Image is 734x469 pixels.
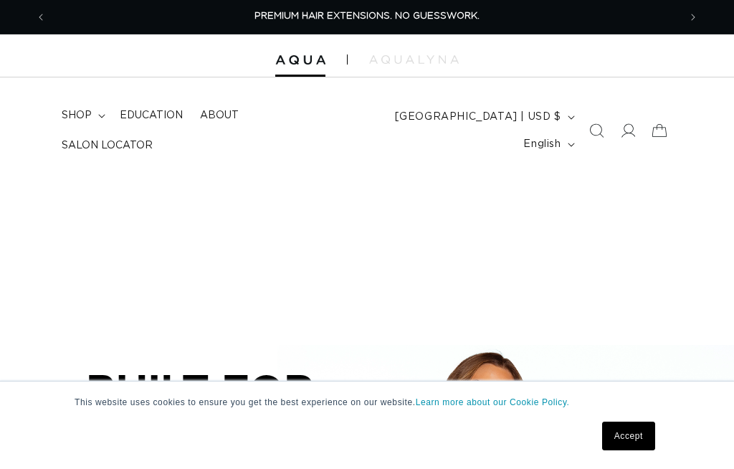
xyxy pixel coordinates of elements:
button: English [515,131,580,158]
span: Education [120,109,183,122]
summary: shop [53,100,111,131]
img: aqualyna.com [369,55,459,64]
span: shop [62,109,92,122]
span: [GEOGRAPHIC_DATA] | USD $ [395,110,561,125]
summary: Search [581,115,612,146]
span: PREMIUM HAIR EXTENSIONS. NO GUESSWORK. [254,11,480,21]
p: This website uses cookies to ensure you get the best experience on our website. [75,396,659,409]
a: Salon Locator [53,131,161,161]
a: About [191,100,247,131]
span: About [200,109,239,122]
span: English [523,137,561,152]
img: Aqua Hair Extensions [275,55,325,65]
a: Accept [602,422,655,450]
a: Education [111,100,191,131]
button: Previous announcement [25,4,57,31]
a: Learn more about our Cookie Policy. [416,397,570,407]
span: Salon Locator [62,139,153,152]
button: Next announcement [677,4,709,31]
button: [GEOGRAPHIC_DATA] | USD $ [386,103,581,131]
